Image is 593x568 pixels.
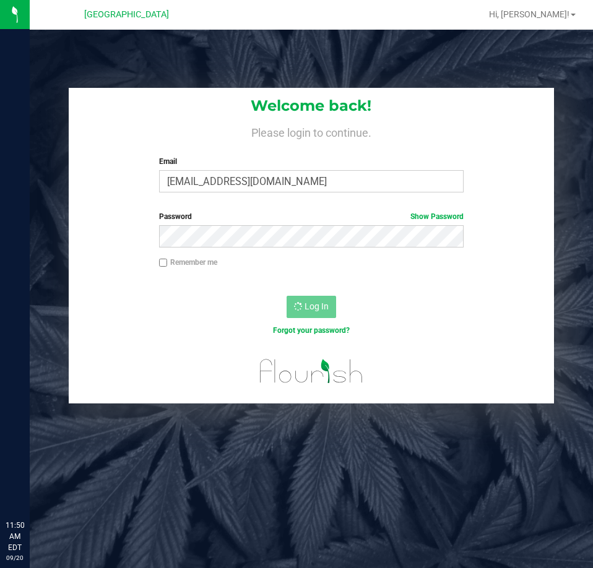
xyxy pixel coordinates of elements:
p: 09/20 [6,553,24,562]
span: [GEOGRAPHIC_DATA] [84,9,169,20]
span: Password [159,212,192,221]
h1: Welcome back! [69,98,553,114]
label: Remember me [159,257,217,268]
img: flourish_logo.svg [251,349,372,394]
input: Remember me [159,259,168,267]
button: Log In [287,296,336,318]
h4: Please login to continue. [69,124,553,139]
p: 11:50 AM EDT [6,520,24,553]
span: Log In [305,301,329,311]
a: Show Password [410,212,464,221]
a: Forgot your password? [273,326,350,335]
label: Email [159,156,464,167]
span: Hi, [PERSON_NAME]! [489,9,569,19]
